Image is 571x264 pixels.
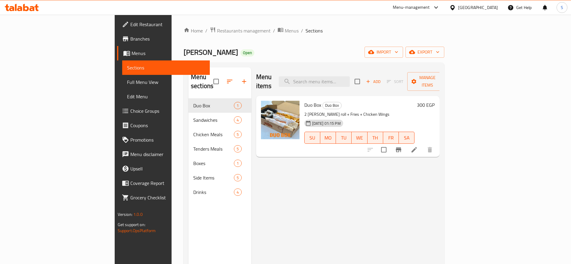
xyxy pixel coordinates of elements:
[234,161,241,166] span: 1
[130,35,205,42] span: Branches
[188,96,251,202] nav: Menu sections
[188,170,251,185] div: Side Items5
[411,146,418,153] a: Edit menu item
[412,74,443,89] span: Manage items
[193,145,234,152] span: Tenders Meals
[122,60,210,75] a: Sections
[117,133,210,147] a: Promotions
[193,131,234,138] span: Chicken Meals
[118,221,145,229] span: Get support on:
[365,47,403,58] button: import
[118,210,132,218] span: Version:
[234,175,241,181] span: 5
[368,132,383,144] button: TH
[133,210,143,218] span: 1.0.0
[234,145,241,152] div: items
[234,174,241,181] div: items
[273,27,275,34] li: /
[370,134,381,142] span: TH
[261,101,299,139] img: Duo Box
[410,48,439,56] span: export
[393,4,430,11] div: Menu-management
[184,45,238,59] span: [PERSON_NAME]
[234,132,241,137] span: 5
[234,146,241,152] span: 5
[217,27,271,34] span: Restaurants management
[117,190,210,205] a: Grocery Checklist
[383,132,399,144] button: FR
[193,174,234,181] div: Side Items
[234,189,241,195] span: 4
[127,64,205,71] span: Sections
[407,72,448,91] button: Manage items
[399,132,414,144] button: SA
[184,27,444,35] nav: breadcrumb
[365,78,381,85] span: Add
[278,27,299,35] a: Menus
[369,48,398,56] span: import
[338,134,349,142] span: TU
[117,118,210,133] a: Coupons
[256,72,272,91] h2: Menu items
[304,100,321,109] span: Duo Box
[234,189,241,196] div: items
[306,27,323,34] span: Sections
[234,103,241,109] span: 1
[304,132,320,144] button: SU
[188,113,251,127] div: Sandwiches4
[130,151,205,158] span: Menu disclaimer
[122,75,210,89] a: Full Menu View
[336,132,352,144] button: TU
[323,102,341,109] span: Duo Box
[193,189,234,196] div: Drinks
[351,75,364,88] span: Select section
[405,47,444,58] button: export
[241,50,254,55] span: Open
[354,134,365,142] span: WE
[117,46,210,60] a: Menus
[117,147,210,161] a: Menu disclaimer
[188,185,251,199] div: Drinks4
[193,116,234,124] span: Sandwiches
[561,4,563,11] span: S
[130,165,205,172] span: Upsell
[130,136,205,143] span: Promotions
[188,142,251,156] div: Tenders Meals5
[193,160,234,167] span: Boxes
[377,143,390,156] span: Select to update
[401,134,412,142] span: SA
[391,143,406,157] button: Branch-specific-item
[301,27,303,34] li: /
[122,89,210,104] a: Edit Menu
[127,78,205,86] span: Full Menu View
[130,21,205,28] span: Edit Restaurant
[130,122,205,129] span: Coupons
[307,134,318,142] span: SU
[241,49,254,57] div: Open
[127,93,205,100] span: Edit Menu
[234,117,241,123] span: 4
[322,102,342,109] div: Duo Box
[364,77,383,86] span: Add item
[458,4,498,11] div: [GEOGRAPHIC_DATA]
[117,176,210,190] a: Coverage Report
[285,27,299,34] span: Menus
[423,143,437,157] button: delete
[130,194,205,201] span: Grocery Checklist
[210,27,271,35] a: Restaurants management
[304,111,415,118] p: 2 [PERSON_NAME] roll + Fries + Chicken Wings
[188,156,251,170] div: Boxes1
[234,102,241,109] div: items
[193,102,234,109] span: Duo Box
[352,132,367,144] button: WE
[386,134,396,142] span: FR
[383,77,407,86] span: Select section first
[132,50,205,57] span: Menus
[320,132,336,144] button: MO
[117,17,210,32] a: Edit Restaurant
